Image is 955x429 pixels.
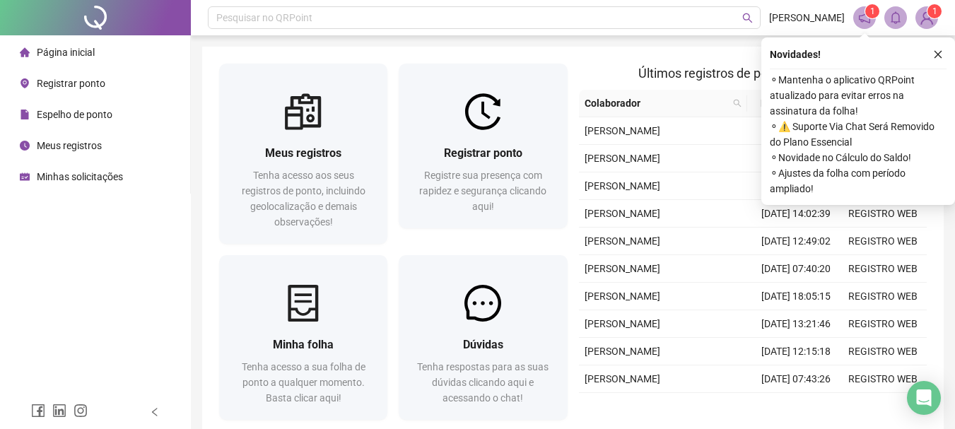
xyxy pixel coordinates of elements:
[20,47,30,57] span: home
[638,66,867,81] span: Últimos registros de ponto sincronizados
[907,381,941,415] div: Open Intercom Messenger
[585,235,660,247] span: [PERSON_NAME]
[840,393,927,421] td: REGISTRO WEB
[753,117,840,145] td: [DATE] 13:28:02
[444,146,522,160] span: Registrar ponto
[31,404,45,418] span: facebook
[870,6,875,16] span: 1
[20,172,30,182] span: schedule
[770,119,947,150] span: ⚬ ⚠️ Suporte Via Chat Será Removido do Plano Essencial
[37,140,102,151] span: Meus registros
[37,171,123,182] span: Minhas solicitações
[585,95,728,111] span: Colaborador
[753,200,840,228] td: [DATE] 14:02:39
[932,6,937,16] span: 1
[733,99,742,107] span: search
[20,110,30,119] span: file
[585,263,660,274] span: [PERSON_NAME]
[399,255,567,420] a: DúvidasTenha respostas para as suas dúvidas clicando aqui e acessando o chat!
[273,338,334,351] span: Minha folha
[753,283,840,310] td: [DATE] 18:05:15
[219,255,387,420] a: Minha folhaTenha acesso a sua folha de ponto a qualquer momento. Basta clicar aqui!
[916,7,937,28] img: 84003
[769,10,845,25] span: [PERSON_NAME]
[730,93,744,114] span: search
[417,361,549,404] span: Tenha respostas para as suas dúvidas clicando aqui e acessando o chat!
[37,109,112,120] span: Espelho de ponto
[585,290,660,302] span: [PERSON_NAME]
[840,365,927,393] td: REGISTRO WEB
[770,72,947,119] span: ⚬ Mantenha o aplicativo QRPoint atualizado para evitar erros na assinatura da folha!
[753,365,840,393] td: [DATE] 07:43:26
[927,4,942,18] sup: Atualize o seu contato no menu Meus Dados
[770,47,821,62] span: Novidades !
[585,346,660,357] span: [PERSON_NAME]
[753,310,840,338] td: [DATE] 13:21:46
[585,373,660,384] span: [PERSON_NAME]
[770,165,947,196] span: ⚬ Ajustes da folha com período ampliado!
[219,64,387,244] a: Meus registrosTenha acesso aos seus registros de ponto, incluindo geolocalização e demais observa...
[585,180,660,192] span: [PERSON_NAME]
[753,172,840,200] td: [DATE] 07:50:01
[37,78,105,89] span: Registrar ponto
[770,150,947,165] span: ⚬ Novidade no Cálculo do Saldo!
[52,404,66,418] span: linkedin
[20,78,30,88] span: environment
[753,338,840,365] td: [DATE] 12:15:18
[37,47,95,58] span: Página inicial
[753,393,840,421] td: [DATE] 18:04:43
[753,95,814,111] span: Data/Hora
[865,4,879,18] sup: 1
[933,49,943,59] span: close
[889,11,902,24] span: bell
[753,145,840,172] td: [DATE] 12:03:53
[840,283,927,310] td: REGISTRO WEB
[742,13,753,23] span: search
[840,255,927,283] td: REGISTRO WEB
[150,407,160,417] span: left
[419,170,546,212] span: Registre sua presença com rapidez e segurança clicando aqui!
[20,141,30,151] span: clock-circle
[840,310,927,338] td: REGISTRO WEB
[585,318,660,329] span: [PERSON_NAME]
[858,11,871,24] span: notification
[840,200,927,228] td: REGISTRO WEB
[585,208,660,219] span: [PERSON_NAME]
[463,338,503,351] span: Dúvidas
[753,228,840,255] td: [DATE] 12:49:02
[585,125,660,136] span: [PERSON_NAME]
[74,404,88,418] span: instagram
[242,361,365,404] span: Tenha acesso a sua folha de ponto a qualquer momento. Basta clicar aqui!
[265,146,341,160] span: Meus registros
[585,153,660,164] span: [PERSON_NAME]
[753,255,840,283] td: [DATE] 07:40:20
[840,228,927,255] td: REGISTRO WEB
[399,64,567,228] a: Registrar pontoRegistre sua presença com rapidez e segurança clicando aqui!
[747,90,831,117] th: Data/Hora
[242,170,365,228] span: Tenha acesso aos seus registros de ponto, incluindo geolocalização e demais observações!
[840,338,927,365] td: REGISTRO WEB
